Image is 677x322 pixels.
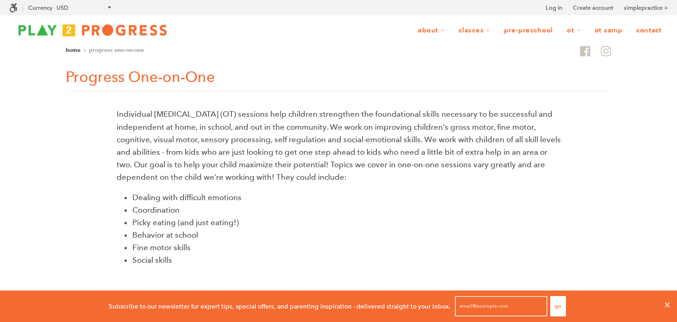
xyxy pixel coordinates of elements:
[28,4,52,11] label: Currency
[453,22,496,39] a: Classes
[630,22,668,39] a: Contact
[455,296,547,316] input: email@example.com
[589,22,628,39] a: OT Camp
[117,108,561,183] p: Individual [MEDICAL_DATA] (OT) sessions help children strengthen the foundational skills necessar...
[66,67,612,92] h1: Progress One-on-One
[132,241,561,254] li: Fine motor skills
[561,22,587,39] a: OT
[132,229,561,241] li: Behavior at school
[546,3,562,13] a: Log in
[89,46,144,53] span: Progress One-on-One
[9,21,176,39] img: Play2Progress logo
[66,45,144,55] nav: breadcrumbs
[624,3,668,13] a: simplepractice >
[66,46,81,53] a: Home
[132,191,561,204] li: Dealing with difficult emotions
[573,3,613,13] a: Create account
[498,22,559,39] a: Pre-Preschool
[132,216,561,229] li: Picky eating (and just eating!)
[132,204,561,216] li: Coordination
[109,301,451,311] p: Subscribe to our newsletter for expert tips, special offers, and parenting inspiration - delivere...
[550,296,566,316] button: Go
[412,22,451,39] a: About
[84,46,86,53] span: ›
[132,254,561,266] li: Social skills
